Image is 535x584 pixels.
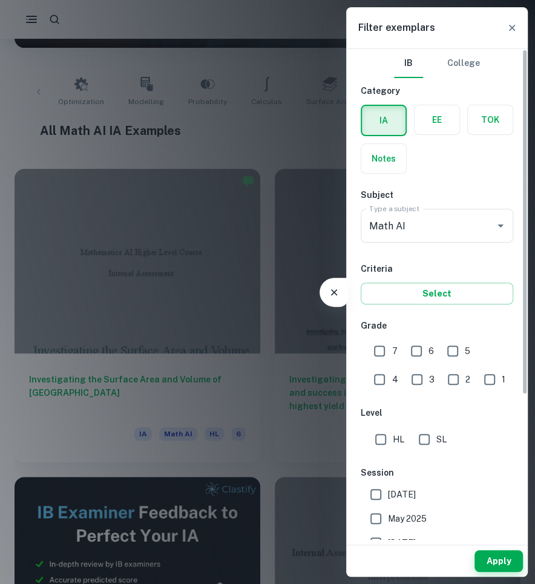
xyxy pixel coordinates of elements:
[447,49,480,78] button: College
[361,466,513,479] h6: Session
[436,433,447,446] span: SL
[415,105,459,134] button: EE
[465,373,470,386] span: 2
[492,217,509,234] button: Open
[394,49,423,78] button: IB
[394,49,480,78] div: Filter type choice
[392,373,398,386] span: 4
[468,105,513,134] button: TOK
[322,280,346,304] button: Filter
[388,488,416,501] span: [DATE]
[474,550,523,572] button: Apply
[428,344,434,358] span: 6
[392,344,397,358] span: 7
[361,262,513,275] h6: Criteria
[393,433,404,446] span: HL
[388,512,427,525] span: May 2025
[465,344,470,358] span: 5
[361,144,406,173] button: Notes
[361,84,513,97] h6: Category
[361,188,513,202] h6: Subject
[362,106,405,135] button: IA
[358,21,435,35] h6: Filter exemplars
[388,536,416,550] span: [DATE]
[361,319,513,332] h6: Grade
[361,283,513,304] button: Select
[369,203,419,214] label: Type a subject
[429,373,435,386] span: 3
[502,373,505,386] span: 1
[361,406,513,419] h6: Level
